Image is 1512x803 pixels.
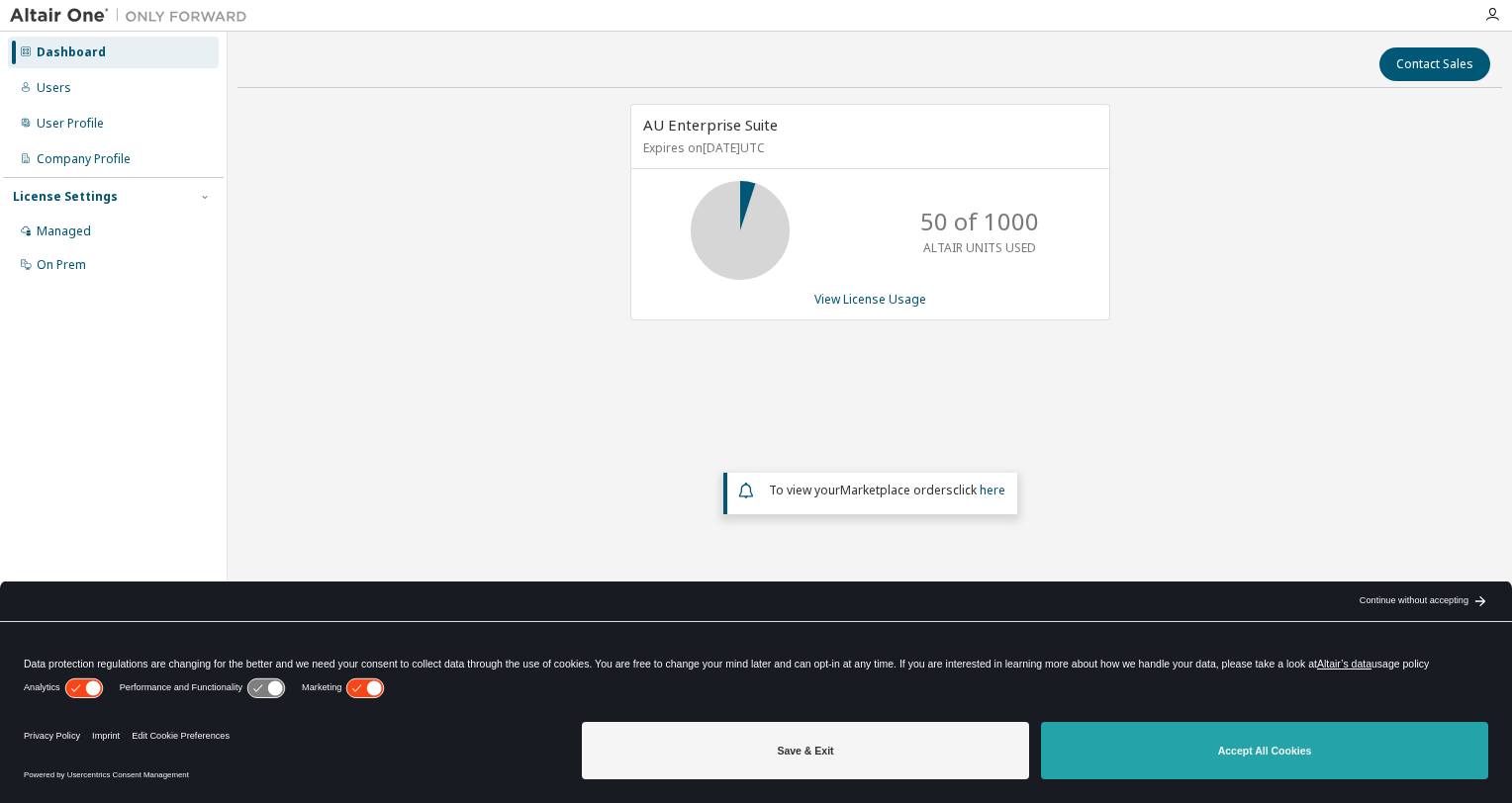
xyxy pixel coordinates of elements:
[920,205,1039,238] p: 50 of 1000
[840,482,953,498] em: Marketplace orders
[37,257,86,273] div: On Prem
[37,151,131,167] div: Company Profile
[923,239,1036,256] p: ALTAIR UNITS USED
[10,6,257,26] img: Altair One
[37,116,104,132] div: User Profile
[769,482,1005,498] span: To view your click
[37,223,91,239] div: Managed
[814,291,926,308] a: View License Usage
[980,482,1005,498] a: here
[643,139,1092,156] p: Expires on [DATE] UTC
[13,189,118,205] div: License Settings
[643,115,778,134] span: AU Enterprise Suite
[37,80,71,96] div: Users
[1379,47,1490,81] button: Contact Sales
[37,45,106,60] div: Dashboard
